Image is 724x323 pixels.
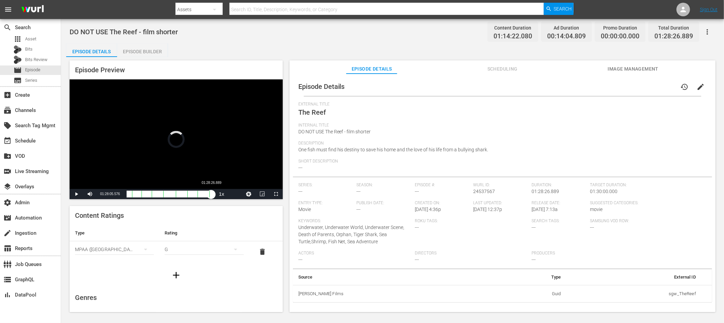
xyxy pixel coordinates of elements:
[3,183,12,191] span: Overlays
[697,83,705,91] span: edit
[532,201,587,206] span: Release Date:
[3,137,12,145] span: Schedule
[601,23,639,33] div: Promo Duration
[3,275,12,284] span: GraphQL
[567,285,701,303] td: sgw_TheReef
[298,165,302,170] span: ---
[298,201,353,206] span: Entry Type:
[415,257,419,262] span: ---
[3,229,12,237] span: Ingestion
[298,123,703,128] span: Internal Title
[700,7,718,12] a: Sign Out
[601,33,639,40] span: 00:00:00.000
[117,43,168,57] button: Episode Builder
[493,269,567,285] th: Type
[544,3,574,15] button: Search
[654,33,693,40] span: 01:28:26.889
[4,5,12,14] span: menu
[532,251,645,256] span: Producers
[532,218,587,224] span: Search Tags:
[70,225,283,262] table: simple table
[14,35,22,43] span: Asset
[554,3,572,15] span: Search
[25,77,37,84] span: Series
[70,28,178,36] span: DO NOT USE The Reef - film shorter
[75,293,97,302] span: Genres
[25,66,40,73] span: Episode
[14,76,22,84] span: Series
[3,106,12,114] span: Channels
[293,285,493,303] th: [PERSON_NAME] Films
[298,257,302,262] span: ---
[532,189,559,194] span: 01:28:26.889
[215,189,228,199] button: Playback Rate
[127,191,211,197] div: Progress Bar
[259,248,267,256] span: delete
[298,218,412,224] span: Keywords:
[590,225,594,230] span: ---
[3,214,12,222] span: Automation
[25,36,36,42] span: Asset
[590,189,617,194] span: 01:30:00.000
[3,291,12,299] span: DataPool
[3,91,12,99] span: Create
[532,207,558,212] span: [DATE] 7:13a
[590,207,602,212] span: movie
[293,269,712,303] table: simple table
[159,225,249,241] th: Rating
[293,269,493,285] th: Source
[75,240,154,259] div: MPAA ([GEOGRAPHIC_DATA])
[298,82,345,91] span: Episode Details
[117,43,168,60] div: Episode Builder
[493,285,567,303] td: Guid
[255,244,271,260] button: delete
[590,201,703,206] span: Suggested Categories:
[298,147,488,152] span: One fish must find his destiny to save his home and the love of his life from a bullying shark.
[473,189,495,194] span: 24537567
[3,260,12,268] span: Job Queues
[66,43,117,57] button: Episode Details
[654,23,693,33] div: Total Duration
[415,218,528,224] span: Roku Tags:
[269,189,283,199] button: Fullscreen
[165,240,243,259] div: G
[473,183,528,188] span: Wurl ID:
[346,65,397,73] span: Episode Details
[477,65,528,73] span: Scheduling
[3,121,12,130] span: Search Tag Mgmt
[547,33,586,40] span: 00:14:04.809
[676,79,692,95] button: history
[70,79,283,199] div: Video Player
[415,189,419,194] span: ---
[75,211,124,220] span: Content Ratings
[3,244,12,252] span: Reports
[298,159,703,164] span: Short Description
[298,141,703,146] span: Description
[3,23,12,32] span: Search
[356,183,411,188] span: Season:
[298,251,412,256] span: Actors
[3,198,12,207] span: Admin
[3,152,12,160] span: VOD
[494,23,532,33] div: Content Duration
[14,56,22,64] div: Bits Review
[83,189,97,199] button: Mute
[415,225,419,230] span: ---
[356,189,360,194] span: ---
[356,201,411,206] span: Publish Date:
[415,183,470,188] span: Episode #:
[415,207,441,212] span: [DATE] 4:36p
[25,56,48,63] span: Bits Review
[66,43,117,60] div: Episode Details
[256,189,269,199] button: Picture-in-Picture
[608,65,658,73] span: Image Management
[567,269,701,285] th: External ID
[532,225,536,230] span: ---
[70,225,159,241] th: Type
[473,207,502,212] span: [DATE] 12:37p
[415,251,528,256] span: Directors
[692,79,709,95] button: edit
[590,218,645,224] span: Samsung VOD Row:
[298,225,405,244] span: Underwater, Underwater World, Underwater Scene, Death of Parents, Orphan, Tiger Shark, Sea Turtle...
[242,189,256,199] button: Jump To Time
